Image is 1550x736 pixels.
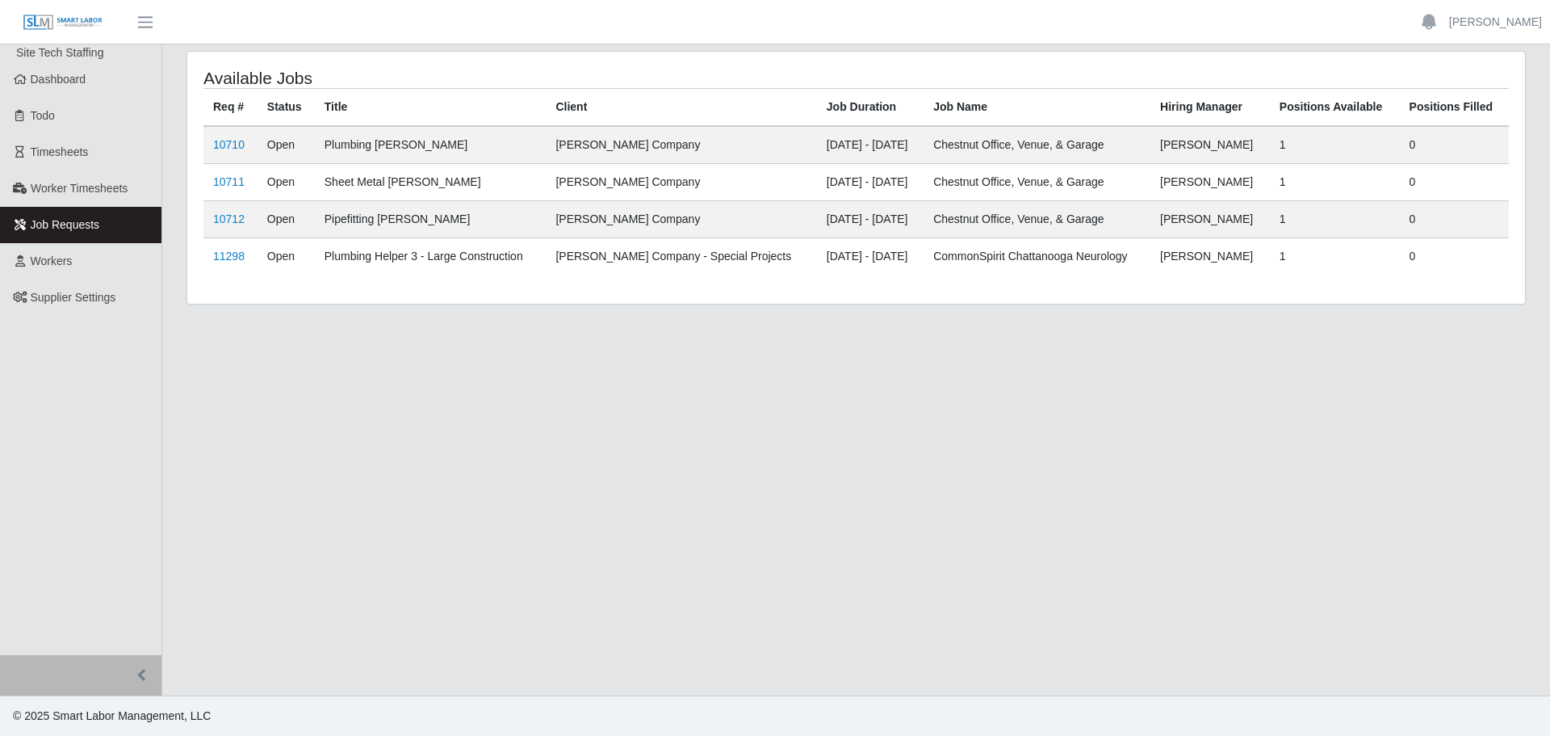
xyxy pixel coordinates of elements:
[213,250,245,263] a: 11298
[924,126,1150,164] td: Chestnut Office, Venue, & Garage
[23,14,103,32] img: SLM Logo
[1400,201,1509,238] td: 0
[258,164,315,201] td: Open
[924,201,1150,238] td: Chestnut Office, Venue, & Garage
[258,89,315,127] th: Status
[546,238,816,275] td: [PERSON_NAME] Company - Special Projects
[1400,238,1509,275] td: 0
[1270,164,1400,201] td: 1
[315,89,547,127] th: Title
[203,68,733,88] h4: Available Jobs
[546,201,816,238] td: [PERSON_NAME] Company
[315,164,547,201] td: Sheet Metal [PERSON_NAME]
[1400,164,1509,201] td: 0
[817,201,924,238] td: [DATE] - [DATE]
[1270,201,1400,238] td: 1
[315,126,547,164] td: Plumbing [PERSON_NAME]
[31,254,73,267] span: Workers
[1400,126,1509,164] td: 0
[31,73,86,86] span: Dashboard
[31,145,89,158] span: Timesheets
[31,218,100,231] span: Job Requests
[817,238,924,275] td: [DATE] - [DATE]
[1150,164,1270,201] td: [PERSON_NAME]
[817,126,924,164] td: [DATE] - [DATE]
[1400,89,1509,127] th: Positions Filled
[1449,14,1542,31] a: [PERSON_NAME]
[31,182,128,195] span: Worker Timesheets
[213,138,245,151] a: 10710
[213,212,245,225] a: 10712
[315,238,547,275] td: Plumbing Helper 3 - Large Construction
[1270,89,1400,127] th: Positions Available
[31,109,55,122] span: Todo
[1270,126,1400,164] td: 1
[546,164,816,201] td: [PERSON_NAME] Company
[258,238,315,275] td: Open
[16,46,103,59] span: Site Tech Staffing
[546,126,816,164] td: [PERSON_NAME] Company
[13,709,211,722] span: © 2025 Smart Labor Management, LLC
[817,164,924,201] td: [DATE] - [DATE]
[203,89,258,127] th: Req #
[924,164,1150,201] td: Chestnut Office, Venue, & Garage
[213,175,245,188] a: 10711
[1150,126,1270,164] td: [PERSON_NAME]
[1150,238,1270,275] td: [PERSON_NAME]
[546,89,816,127] th: Client
[1150,201,1270,238] td: [PERSON_NAME]
[315,201,547,238] td: Pipefitting [PERSON_NAME]
[258,126,315,164] td: Open
[924,238,1150,275] td: CommonSpirit Chattanooga Neurology
[817,89,924,127] th: Job Duration
[1150,89,1270,127] th: Hiring Manager
[31,291,116,304] span: Supplier Settings
[1270,238,1400,275] td: 1
[258,201,315,238] td: Open
[924,89,1150,127] th: Job Name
